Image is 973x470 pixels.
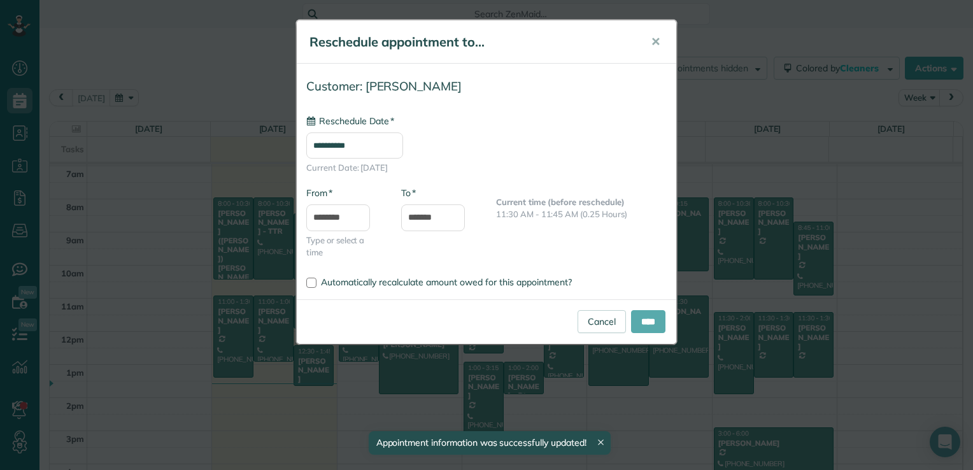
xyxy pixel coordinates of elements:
label: Reschedule Date [306,115,394,127]
a: Cancel [578,310,626,333]
span: ✕ [651,34,660,49]
h5: Reschedule appointment to... [309,33,633,51]
span: Automatically recalculate amount owed for this appointment? [321,276,572,288]
h4: Customer: [PERSON_NAME] [306,80,667,93]
label: To [401,187,416,199]
p: 11:30 AM - 11:45 AM (0.25 Hours) [496,208,667,220]
b: Current time (before reschedule) [496,197,625,207]
div: Appointment information was successfully updated! [368,431,610,455]
span: Type or select a time [306,234,382,259]
label: From [306,187,332,199]
span: Current Date: [DATE] [306,162,667,174]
